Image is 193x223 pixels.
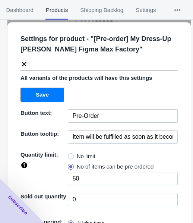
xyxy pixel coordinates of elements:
span: Shipping Backlog [80,0,124,20]
span: Settings [136,0,156,20]
span: Quantity limit: [20,151,58,158]
span: Button text: [20,110,52,116]
p: Settings for product - " [Pre-order] My Dress-Up [PERSON_NAME] Figma Max Factory " [20,34,184,54]
span: No limit [77,153,95,160]
button: Save [20,88,64,102]
span: All variants of the products will have this settings [20,75,152,81]
span: Dashboard [6,0,34,20]
span: Button tooltip: [20,131,59,137]
span: No of items can be pre ordered [77,163,154,170]
button: More tabs [162,0,193,20]
span: Products [45,0,68,20]
span: Subscribe [7,194,29,216]
span: Save [36,92,49,98]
